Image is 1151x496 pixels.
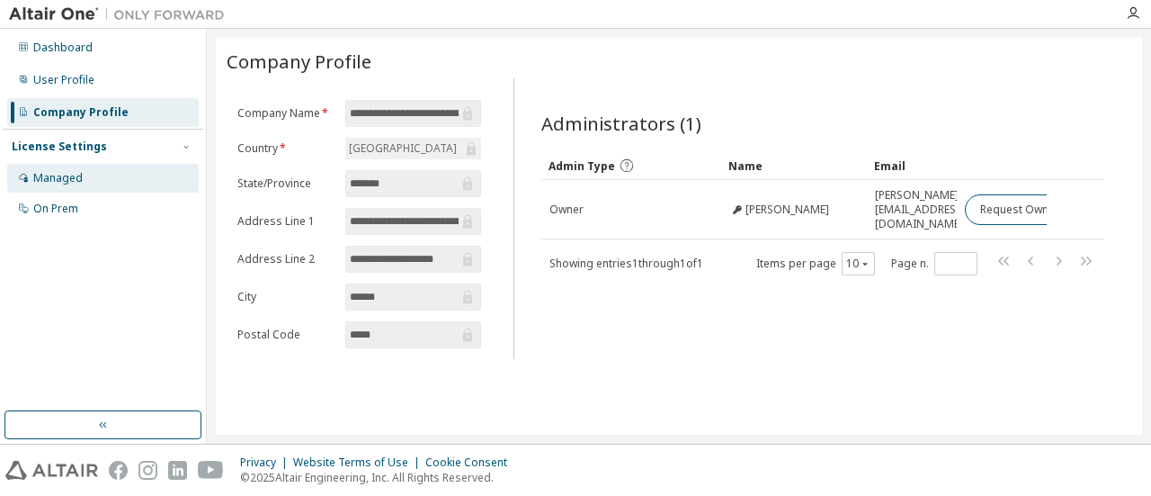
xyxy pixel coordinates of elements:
label: Country [237,141,335,156]
span: Company Profile [227,49,371,74]
img: instagram.svg [138,461,157,480]
div: Dashboard [33,41,93,55]
span: Administrators (1) [541,111,701,136]
div: Company Profile [33,105,129,120]
button: 10 [846,257,870,271]
div: [GEOGRAPHIC_DATA] [346,139,460,158]
span: Owner [549,203,584,217]
p: © 2025 Altair Engineering, Inc. All Rights Reserved. [240,470,518,485]
img: youtube.svg [198,461,224,480]
div: Cookie Consent [425,455,518,470]
img: facebook.svg [109,461,128,480]
label: Postal Code [237,328,335,342]
div: [GEOGRAPHIC_DATA] [345,138,480,159]
div: Privacy [240,455,293,470]
label: Address Line 1 [237,214,335,229]
div: License Settings [12,140,107,154]
label: Company Name [237,106,335,121]
label: City [237,290,335,304]
img: Altair One [9,5,234,23]
span: Admin Type [549,158,615,174]
label: State/Province [237,176,335,191]
span: Items per page [756,252,875,275]
span: [PERSON_NAME] [745,203,829,217]
img: linkedin.svg [168,461,187,480]
button: Request Owner Change [965,194,1117,225]
div: On Prem [33,202,78,216]
label: Address Line 2 [237,252,335,266]
div: Name [728,151,861,180]
div: Email [874,151,950,180]
span: [PERSON_NAME][EMAIL_ADDRESS][DOMAIN_NAME] [875,188,966,231]
span: Showing entries 1 through 1 of 1 [549,256,703,271]
div: Website Terms of Use [293,455,425,470]
div: Managed [33,171,83,185]
span: Page n. [891,252,977,275]
img: altair_logo.svg [5,461,98,480]
div: User Profile [33,73,94,87]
